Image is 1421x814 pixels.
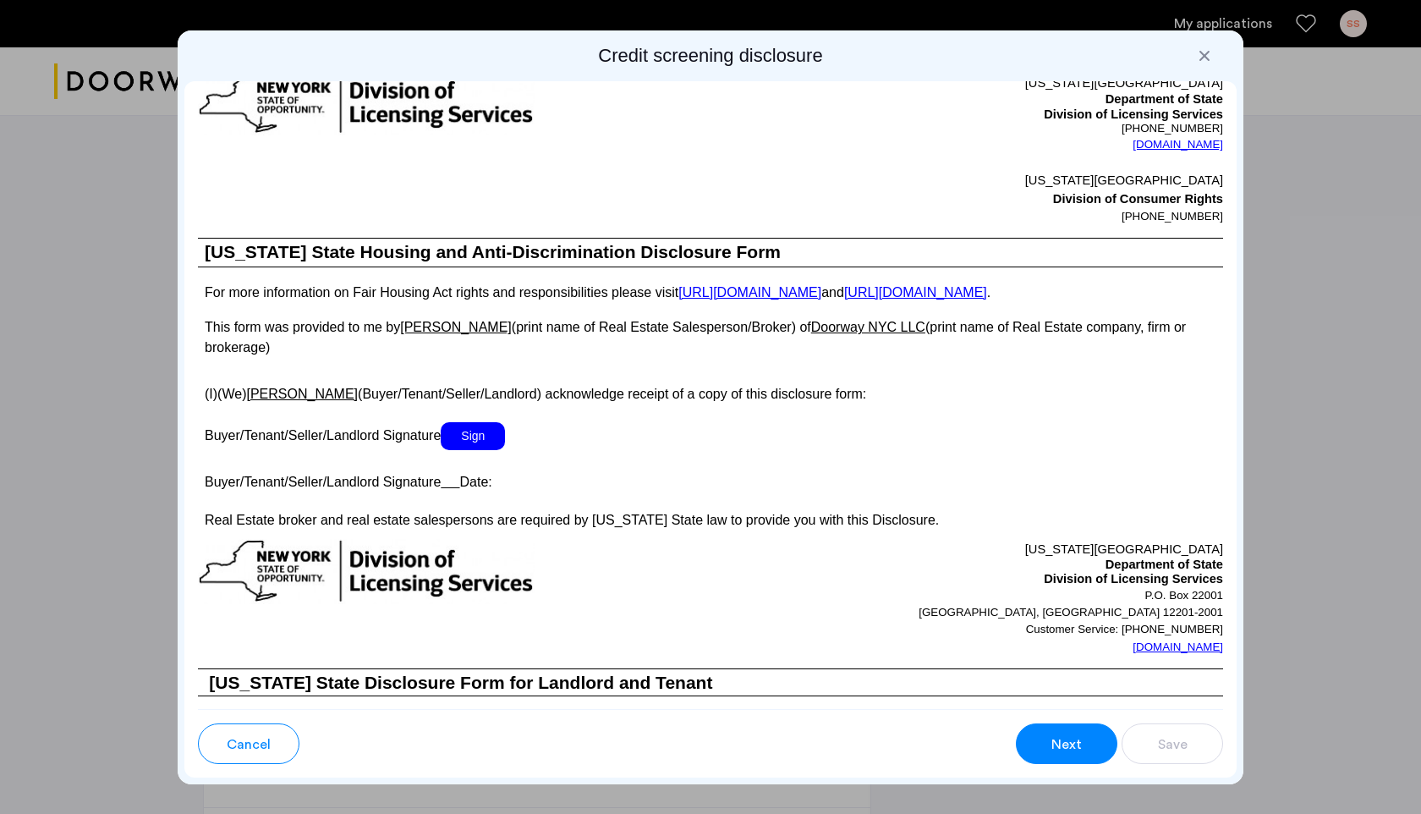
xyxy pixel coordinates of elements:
[400,320,512,334] u: [PERSON_NAME]
[678,285,821,300] a: [URL][DOMAIN_NAME]
[205,428,441,443] span: Buyer/Tenant/Seller/Landlord Signature
[1016,723,1117,764] button: button
[710,70,1223,92] p: [US_STATE][GEOGRAPHIC_DATA]
[198,539,535,604] img: new-york-logo.png
[811,320,925,334] u: Doorway NYC LLC
[198,696,1223,729] h4: THIS IS NOT A CONTRACT
[1158,734,1188,755] span: Save
[198,723,299,764] button: button
[710,107,1223,123] p: Division of Licensing Services
[710,122,1223,135] p: [PHONE_NUMBER]
[198,376,1223,404] p: (I)(We) (Buyer/Tenant/Seller/Landlord) acknowledge receipt of a copy of this disclosure form:
[198,468,1223,492] p: Buyer/Tenant/Seller/Landlord Signature Date:
[184,44,1237,68] h2: Credit screening disclosure
[710,604,1223,621] p: [GEOGRAPHIC_DATA], [GEOGRAPHIC_DATA] 12201-2001
[246,387,358,401] u: [PERSON_NAME]
[198,317,1223,358] p: This form was provided to me by (print name of Real Estate Salesperson/Broker) of (print name of ...
[227,734,271,755] span: Cancel
[1051,734,1082,755] span: Next
[710,621,1223,638] p: Customer Service: [PHONE_NUMBER]
[1133,136,1223,153] a: [DOMAIN_NAME]
[198,285,1223,300] p: For more information on Fair Housing Act rights and responsibilities please visit and .
[710,171,1223,190] p: [US_STATE][GEOGRAPHIC_DATA]
[198,510,1223,531] p: Real Estate broker and real estate salespersons are required by [US_STATE] State law to provide y...
[710,208,1223,225] p: [PHONE_NUMBER]
[844,285,987,300] a: [URL][DOMAIN_NAME]
[198,239,1223,267] h1: [US_STATE] State Housing and Anti-Discrimination Disclosure Form
[198,70,535,135] img: new-york-logo.png
[1133,639,1223,656] a: [DOMAIN_NAME]
[1122,723,1223,764] button: button
[710,558,1223,573] p: Department of State
[710,92,1223,107] p: Department of State
[441,422,505,450] span: Sign
[710,572,1223,587] p: Division of Licensing Services
[710,587,1223,604] p: P.O. Box 22001
[198,668,1223,697] h3: [US_STATE] State Disclosure Form for Landlord and Tenant
[710,190,1223,208] p: Division of Consumer Rights
[710,539,1223,558] p: [US_STATE][GEOGRAPHIC_DATA]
